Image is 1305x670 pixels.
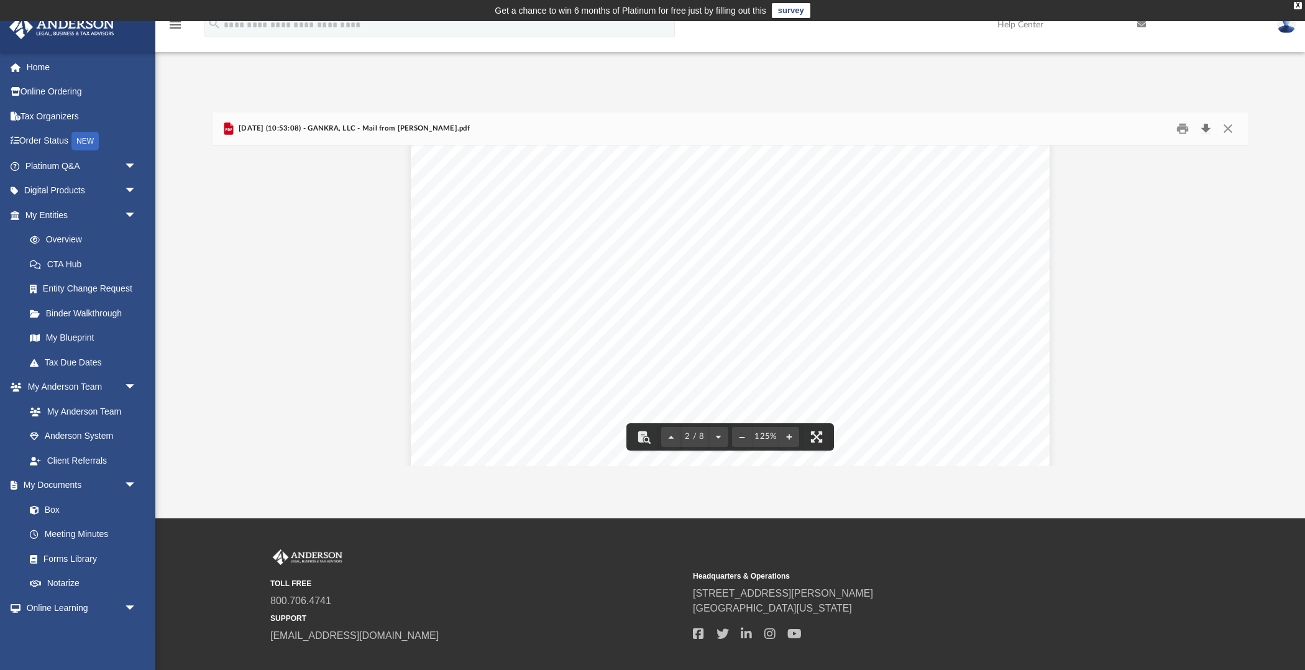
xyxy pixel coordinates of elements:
div: File preview [213,145,1248,466]
a: Overview [17,227,155,252]
a: Box [17,497,143,522]
span: arrow_drop_down [124,473,149,498]
a: [EMAIL_ADDRESS][DOMAIN_NAME] [270,630,439,641]
a: Tax Due Dates [17,350,155,375]
a: Order StatusNEW [9,129,155,154]
a: Anderson System [17,424,149,449]
a: [STREET_ADDRESS][PERSON_NAME] [693,588,873,599]
a: My Anderson Teamarrow_drop_down [9,375,149,400]
a: Forms Library [17,546,143,571]
a: Online Learningarrow_drop_down [9,595,149,620]
a: Digital Productsarrow_drop_down [9,178,155,203]
a: Courses [17,620,149,645]
button: Zoom out [732,423,752,451]
span: arrow_drop_down [124,595,149,621]
i: search [208,17,221,30]
div: close [1294,2,1302,9]
div: Current zoom level [752,433,779,441]
span: [DATE] (10:53:08) - GANKRA, LLC - Mail from [PERSON_NAME].pdf [236,123,470,134]
small: Headquarters & Operations [693,571,1107,582]
div: Get a chance to win 6 months of Platinum for free just by filling out this [495,3,766,18]
div: Document Viewer [213,145,1248,466]
button: Next page [708,423,728,451]
a: Client Referrals [17,448,149,473]
a: 800.706.4741 [270,595,331,606]
a: Platinum Q&Aarrow_drop_down [9,154,155,178]
button: Print [1170,119,1195,138]
a: Notarize [17,571,149,596]
a: Tax Organizers [9,104,155,129]
a: Meeting Minutes [17,522,149,547]
a: My Anderson Team [17,399,143,424]
div: Preview [213,112,1248,466]
a: [GEOGRAPHIC_DATA][US_STATE] [693,603,852,613]
button: Previous page [661,423,681,451]
span: 2 / 8 [681,433,708,441]
small: SUPPORT [270,613,684,624]
a: Home [9,55,155,80]
a: Binder Walkthrough [17,301,155,326]
div: NEW [71,132,99,150]
span: arrow_drop_down [124,178,149,204]
button: Toggle findbar [630,423,657,451]
span: arrow_drop_down [124,203,149,228]
img: Anderson Advisors Platinum Portal [270,549,345,566]
button: Close [1217,119,1239,138]
i: menu [168,17,183,32]
a: My Entitiesarrow_drop_down [9,203,155,227]
a: survey [772,3,810,18]
a: My Documentsarrow_drop_down [9,473,149,498]
img: Anderson Advisors Platinum Portal [6,15,118,39]
span: arrow_drop_down [124,375,149,400]
a: Online Ordering [9,80,155,104]
button: Zoom in [779,423,799,451]
span: arrow_drop_down [124,154,149,179]
a: Entity Change Request [17,277,155,301]
a: My Blueprint [17,326,149,351]
a: CTA Hub [17,252,155,277]
button: Download [1195,119,1217,138]
a: menu [168,24,183,32]
small: TOLL FREE [270,578,684,589]
img: User Pic [1277,16,1296,34]
button: 2 / 8 [681,423,708,451]
button: Enter fullscreen [803,423,830,451]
